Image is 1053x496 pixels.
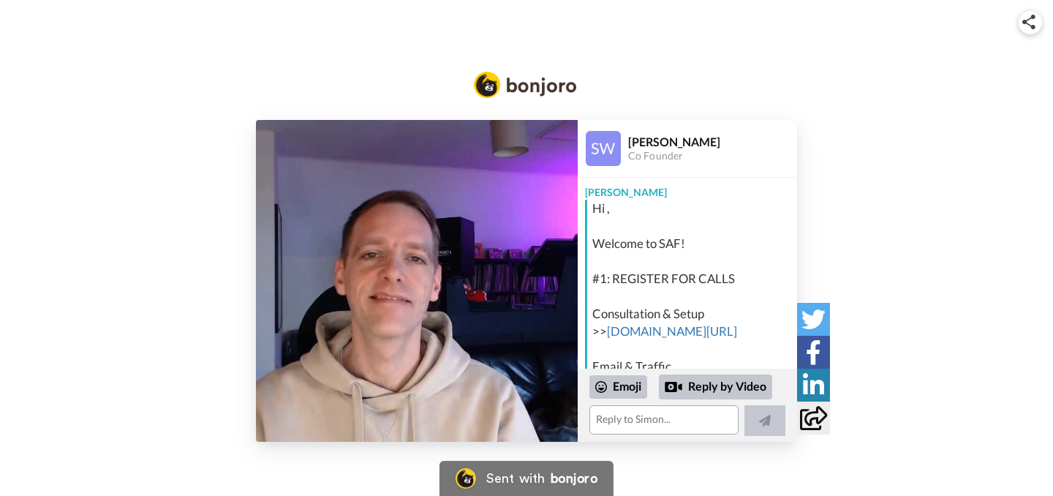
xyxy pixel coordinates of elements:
div: Emoji [589,375,647,399]
a: [DOMAIN_NAME][URL] [607,323,737,339]
div: Reply by Video [665,378,682,396]
div: Reply by Video [659,375,772,399]
div: Sent with [486,472,545,485]
a: Bonjoro LogoSent withbonjoro [439,461,614,496]
img: ic_share.svg [1022,15,1035,29]
img: Bonjoro Logo [474,72,576,98]
img: Bonjoro Logo [456,468,476,489]
div: [PERSON_NAME] [628,135,796,149]
div: Co Founder [628,150,796,162]
div: [PERSON_NAME] [578,178,797,200]
img: 129e1b09-5e15-4e08-80d0-7d3a8051ab51-thumb.jpg [256,120,578,442]
div: bonjoro [551,472,597,485]
img: Profile Image [586,131,621,166]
